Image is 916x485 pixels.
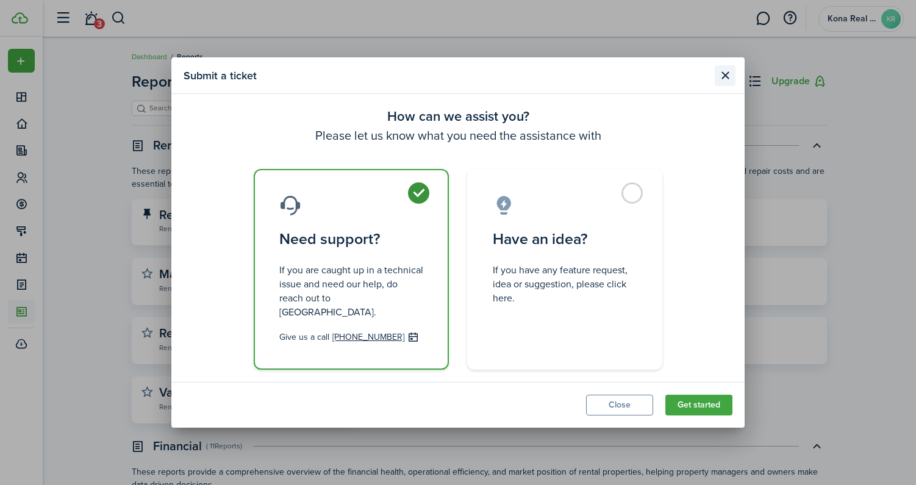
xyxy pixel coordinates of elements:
button: Close [586,395,653,415]
wizard-step-header-description: Please let us know what you need the assistance with [184,126,732,145]
span: Give us a call [279,331,329,343]
control-radio-card-description: If you have any feature request, idea or suggestion, please click here. [493,263,637,306]
a: [PHONE_NUMBER] [332,331,404,343]
button: Get started [665,395,732,415]
modal-title: Submit a ticket [184,63,712,87]
wizard-step-header-title: How can we assist you? [184,106,732,126]
control-radio-card-title: Need support? [279,228,423,250]
control-radio-card-title: Have an idea? [493,228,637,250]
button: Close modal [715,65,735,86]
control-radio-card-description: If you are caught up in a technical issue and need our help, do reach out to [GEOGRAPHIC_DATA]. [279,263,423,320]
